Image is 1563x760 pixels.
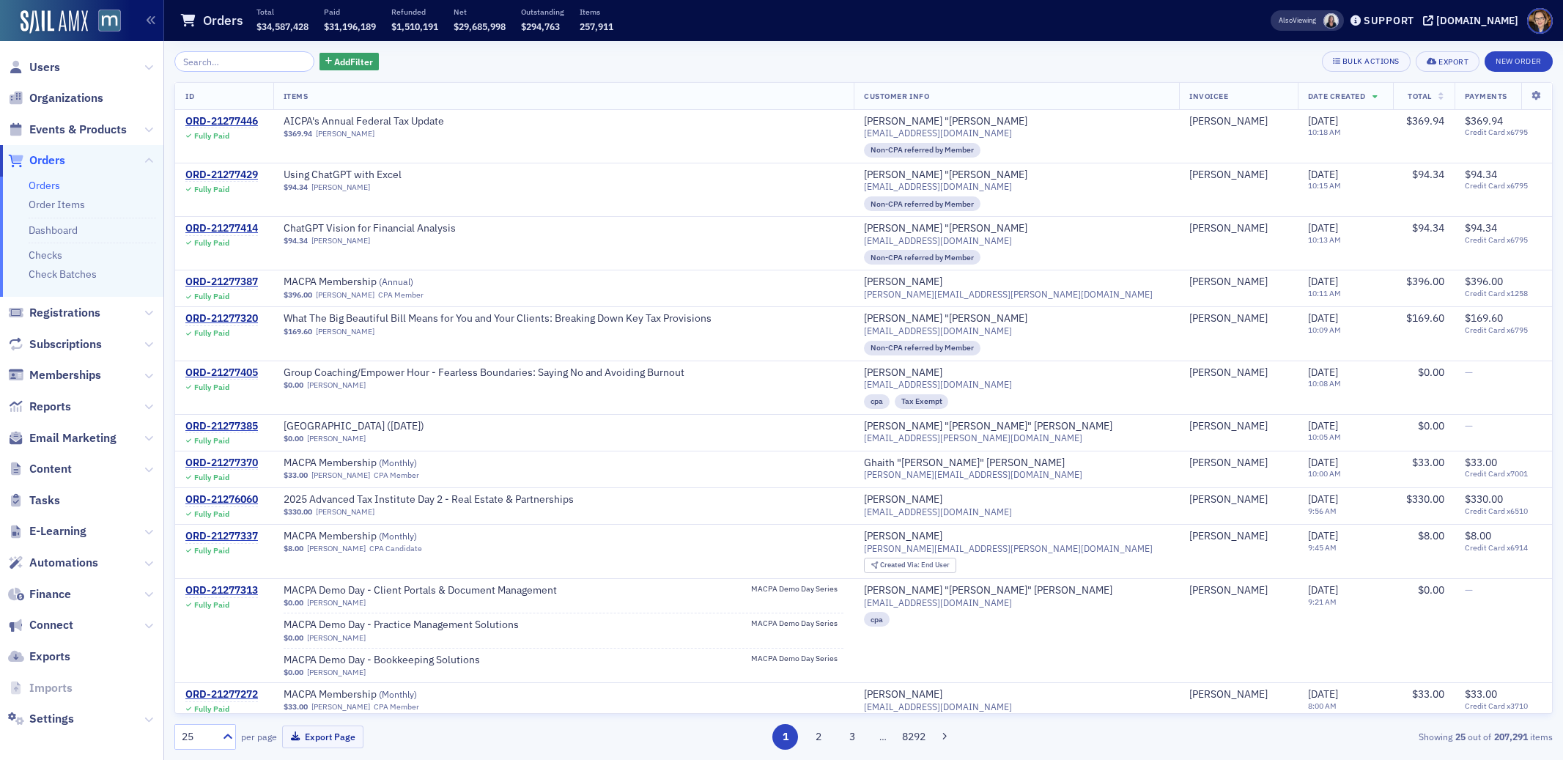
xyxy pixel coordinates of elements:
span: Email Marketing [29,430,117,446]
button: New Order [1485,51,1553,72]
span: $31,196,189 [324,21,376,32]
button: [DOMAIN_NAME] [1423,15,1523,26]
span: Credit Card x6795 [1465,325,1542,335]
a: MACPA Demo Day - Client Portals & Document Management [284,584,557,597]
span: Profile [1527,8,1553,34]
div: Fully Paid [194,328,229,338]
a: [PERSON_NAME] [316,129,374,139]
a: [PERSON_NAME] [307,598,366,608]
time: 10:18 AM [1308,127,1341,137]
span: Credit Card x6795 [1465,181,1542,191]
a: [PERSON_NAME] [307,544,366,553]
div: [PERSON_NAME] [1189,688,1268,701]
time: 10:09 AM [1308,325,1341,335]
a: Reports [8,399,71,415]
a: Imports [8,680,73,696]
a: Connect [8,617,73,633]
a: [PERSON_NAME] [864,493,942,506]
span: $396.00 [284,290,312,300]
a: ORD-21277370 [185,457,258,470]
p: Paid [324,7,376,17]
time: 10:08 AM [1308,378,1341,388]
a: New Order [1485,54,1553,67]
span: Items [284,91,308,101]
a: ORD-21277387 [185,276,258,289]
div: [PERSON_NAME] [864,688,942,701]
div: ORD-21277414 [185,222,258,235]
span: MACPA Demo Day Series [751,654,843,663]
div: Non-CPA referred by Member [864,341,980,355]
a: AICPA's Annual Federal Tax Update [284,115,468,128]
div: Bulk Actions [1342,57,1400,65]
div: Fully Paid [194,473,229,482]
span: $330.00 [1406,492,1444,506]
span: $94.34 [284,182,308,192]
span: Credit Card x1258 [1465,289,1542,298]
a: Email Marketing [8,430,117,446]
span: $94.34 [1465,168,1497,181]
a: MACPA Membership (Monthly) [284,457,468,470]
a: [GEOGRAPHIC_DATA] ([DATE]) [284,420,468,433]
span: [EMAIL_ADDRESS][DOMAIN_NAME] [864,128,1012,139]
div: [PERSON_NAME] "[PERSON_NAME] [864,222,1027,235]
div: Fully Paid [194,383,229,392]
a: MACPA Demo Day Series [751,584,843,598]
div: Tax Exempt [895,394,949,409]
div: [PERSON_NAME] [1189,222,1268,235]
div: Fully Paid [194,509,229,519]
a: Automations [8,555,98,571]
span: $369.94 [1406,114,1444,128]
div: Fully Paid [194,238,229,248]
span: MARIA Tan [1189,169,1287,182]
div: ORD-21276060 [185,493,258,506]
span: 2025 Advanced Tax Institute Day 2 - Real Estate & Partnerships [284,493,574,506]
a: Group Coaching/Empower Hour - Fearless Boundaries: Saying No and Avoiding Burnout [284,366,684,380]
span: Kelly Brown [1323,13,1339,29]
span: [DATE] [1308,456,1338,469]
a: MACPA Demo Day - Bookkeeping Solutions [284,654,480,667]
a: ORD-21277272 [185,688,258,701]
span: $8.00 [1418,529,1444,542]
span: $294,763 [521,21,560,32]
span: MACPA Membership [284,688,468,701]
a: [PERSON_NAME] [307,434,366,443]
span: MACPA Membership [284,457,468,470]
a: Ghaith "[PERSON_NAME]" [PERSON_NAME] [864,457,1065,470]
span: Total [1408,91,1432,101]
span: ( Monthly ) [379,457,417,468]
a: [PERSON_NAME] [1189,115,1268,128]
span: Carl Francioli [1189,276,1287,289]
a: SailAMX [21,10,88,34]
div: ORD-21277313 [185,584,258,597]
a: [PERSON_NAME] [316,290,374,300]
span: Tasks [29,492,60,509]
a: MACPA Demo Day Series [751,654,843,668]
a: ORD-21277337 [185,530,258,543]
a: [PERSON_NAME] [311,471,370,480]
p: Net [454,7,506,17]
span: $29,685,998 [454,21,506,32]
div: [PERSON_NAME] [1189,169,1268,182]
a: Subscriptions [8,336,102,353]
span: ID [185,91,194,101]
span: $330.00 [284,507,312,517]
div: [PERSON_NAME] [1189,312,1268,325]
span: Tomi Gaetano [1189,420,1287,433]
a: [PERSON_NAME] "[PERSON_NAME]" [PERSON_NAME] [864,420,1112,433]
span: MACPA Demo Day Series [751,584,843,594]
a: ORD-21277385 [185,420,258,433]
div: ORD-21277446 [185,115,258,128]
a: Finance [8,586,71,602]
span: $0.00 [284,434,303,443]
a: E-Learning [8,523,86,539]
span: ( Annual ) [379,276,413,287]
a: [PERSON_NAME] [307,633,366,643]
span: [EMAIL_ADDRESS][DOMAIN_NAME] [864,379,1012,390]
a: [PERSON_NAME] [1189,584,1268,597]
a: [PERSON_NAME] [307,380,366,390]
